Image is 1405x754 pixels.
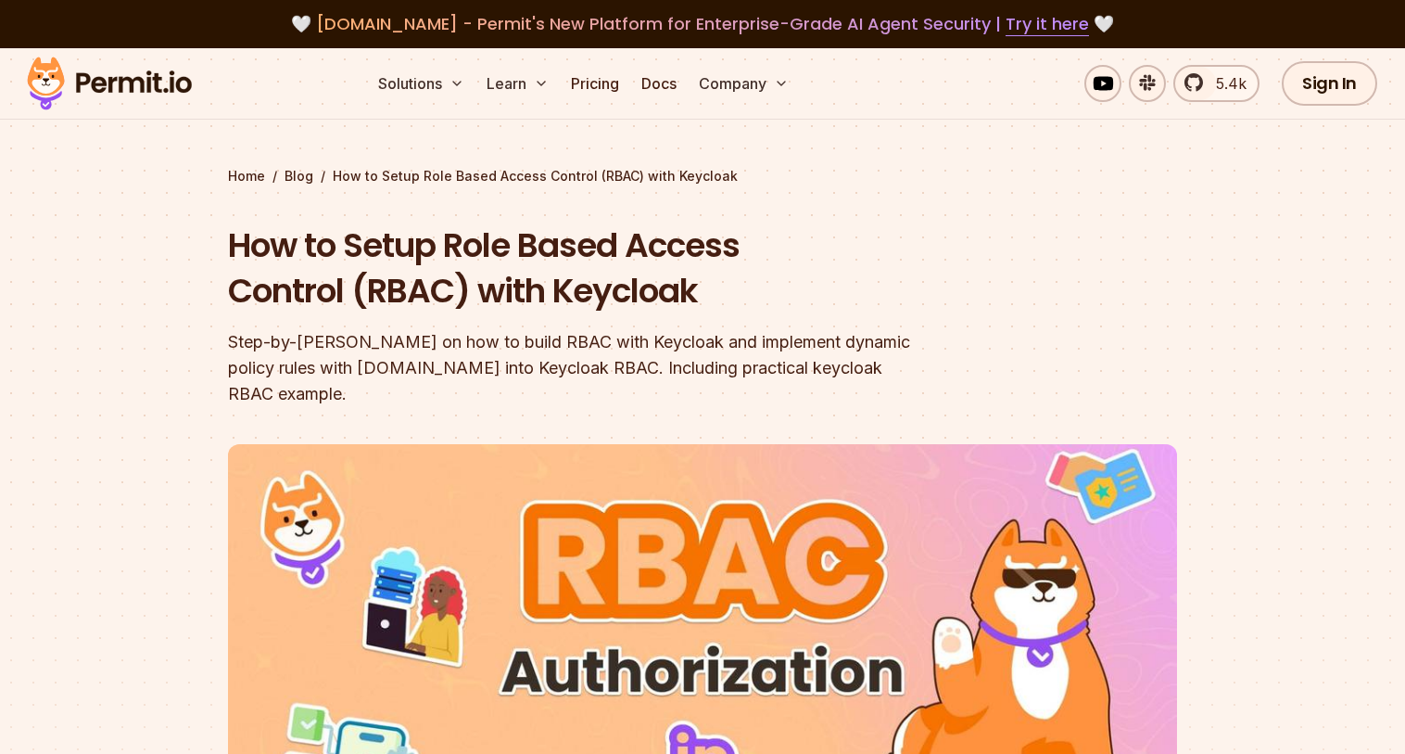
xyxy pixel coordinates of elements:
button: Solutions [371,65,472,102]
h1: How to Setup Role Based Access Control (RBAC) with Keycloak [228,223,940,314]
a: Try it here [1006,12,1089,36]
div: / / [228,167,1177,185]
span: 5.4k [1205,72,1247,95]
a: Blog [285,167,313,185]
button: Learn [479,65,556,102]
button: Company [691,65,796,102]
a: Pricing [563,65,627,102]
a: Home [228,167,265,185]
a: Sign In [1282,61,1377,106]
img: Permit logo [19,52,200,115]
div: Step-by-[PERSON_NAME] on how to build RBAC with Keycloak and implement dynamic policy rules with ... [228,329,940,407]
a: Docs [634,65,684,102]
div: 🤍 🤍 [44,11,1361,37]
span: [DOMAIN_NAME] - Permit's New Platform for Enterprise-Grade AI Agent Security | [316,12,1089,35]
a: 5.4k [1173,65,1259,102]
